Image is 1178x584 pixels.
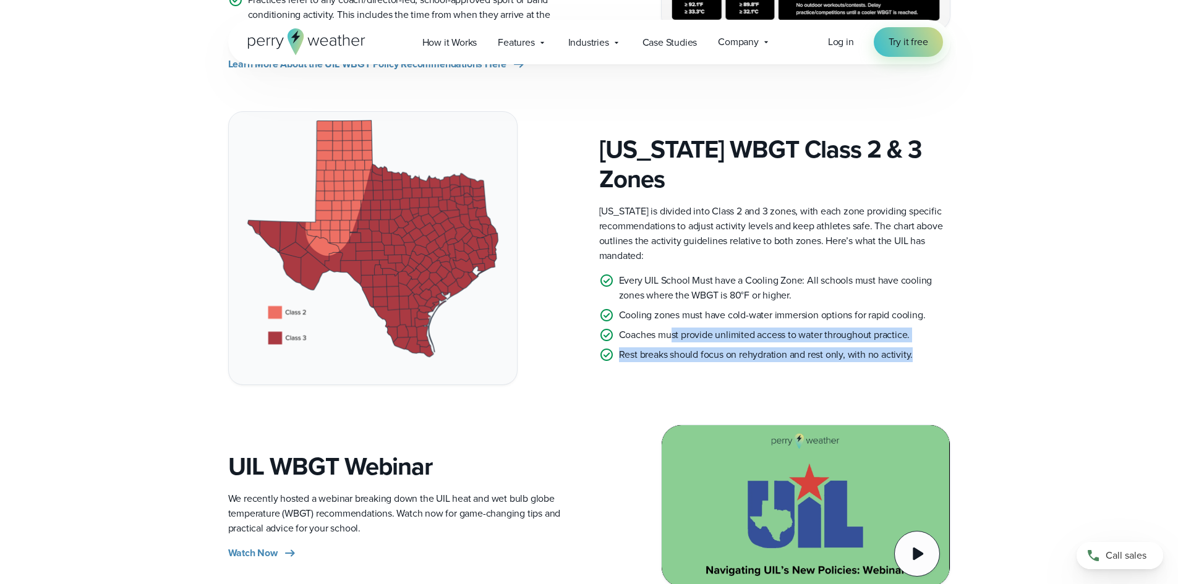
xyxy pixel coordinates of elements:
span: Call sales [1106,548,1146,563]
a: Watch Now [228,546,297,561]
h3: UIL WBGT Webinar [228,452,579,481]
a: Try it free [874,27,943,57]
p: [US_STATE] is divided into Class 2 and 3 zones, with each zone providing specific recommendations... [599,204,950,263]
span: How it Works [422,35,477,50]
p: Rest breaks should focus on rehydration and rest only, with no activity. [619,347,913,362]
h3: [US_STATE] WBGT Class 2 & 3 Zones [599,135,950,194]
p: Every UIL School Must have a Cooling Zone: All schools must have cooling zones where the WBGT is ... [619,273,950,303]
p: We recently hosted a webinar breaking down the UIL heat and wet bulb globe temperature (WBGT) rec... [228,491,579,536]
a: Case Studies [632,30,708,55]
span: Company [718,35,759,49]
span: Try it free [889,35,928,49]
span: Industries [568,35,609,50]
a: How it Works [412,30,488,55]
p: Cooling zones must have cold-water immersion options for rapid cooling. [619,308,926,323]
span: Learn More About the UIL WBGT Policy Recommendations Here [228,57,507,72]
a: Learn More About the UIL WBGT Policy Recommendations Here [228,57,527,72]
a: Call sales [1077,542,1163,569]
span: Watch Now [228,546,278,561]
img: Texas WBGT Map state weather policies [229,112,517,384]
span: Features [498,35,534,50]
span: Case Studies [642,35,698,50]
a: Log in [828,35,854,49]
p: Coaches must provide unlimited access to water throughout practice. [619,328,910,342]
